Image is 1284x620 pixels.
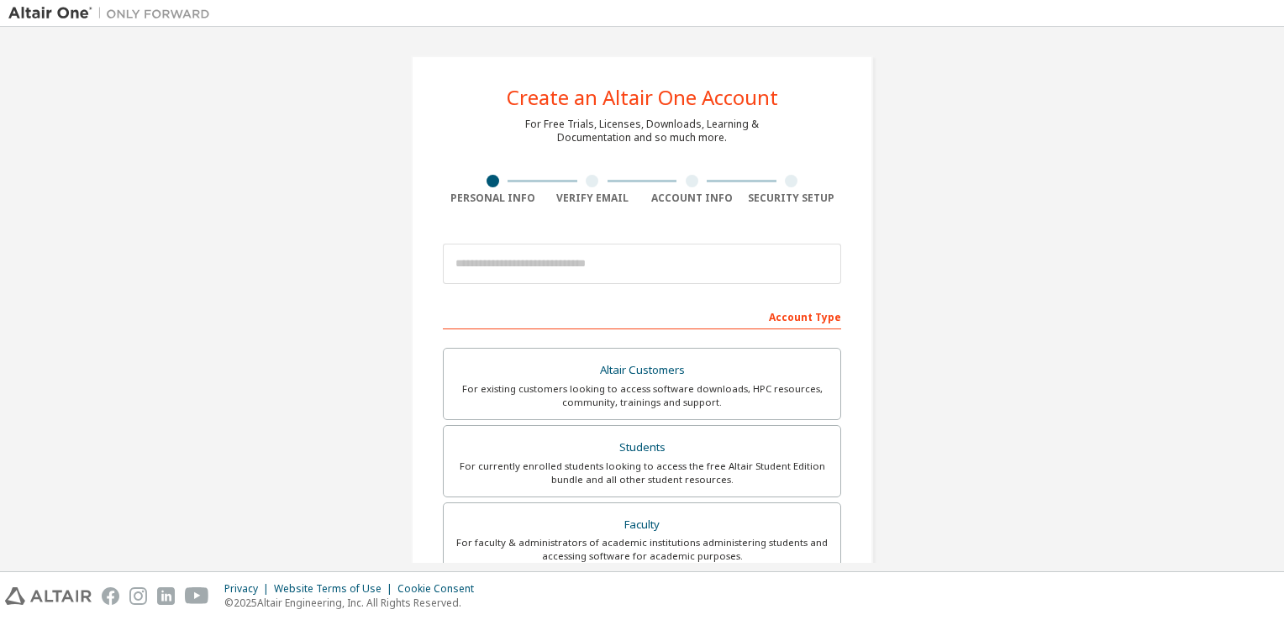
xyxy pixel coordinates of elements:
[397,582,484,596] div: Cookie Consent
[454,359,830,382] div: Altair Customers
[742,192,842,205] div: Security Setup
[274,582,397,596] div: Website Terms of Use
[443,192,543,205] div: Personal Info
[5,587,92,605] img: altair_logo.svg
[507,87,778,108] div: Create an Altair One Account
[224,596,484,610] p: © 2025 Altair Engineering, Inc. All Rights Reserved.
[454,460,830,486] div: For currently enrolled students looking to access the free Altair Student Edition bundle and all ...
[525,118,759,144] div: For Free Trials, Licenses, Downloads, Learning & Documentation and so much more.
[454,513,830,537] div: Faculty
[224,582,274,596] div: Privacy
[157,587,175,605] img: linkedin.svg
[543,192,643,205] div: Verify Email
[454,382,830,409] div: For existing customers looking to access software downloads, HPC resources, community, trainings ...
[443,302,841,329] div: Account Type
[642,192,742,205] div: Account Info
[8,5,218,22] img: Altair One
[129,587,147,605] img: instagram.svg
[185,587,209,605] img: youtube.svg
[454,536,830,563] div: For faculty & administrators of academic institutions administering students and accessing softwa...
[454,436,830,460] div: Students
[102,587,119,605] img: facebook.svg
